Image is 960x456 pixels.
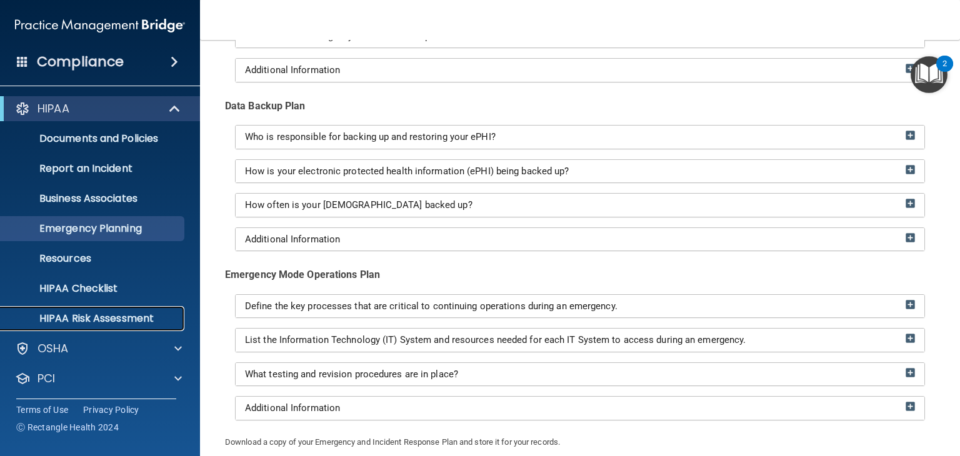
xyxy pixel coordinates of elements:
span: Ⓒ Rectangle Health 2024 [16,421,119,434]
span: Additional Information [245,234,340,245]
p: HIPAA Checklist [8,282,179,295]
img: ic_add_box.75fa564c.png [906,199,915,208]
p: Documents and Policies [8,132,179,145]
a: Define the key processes that are critical to continuing operations during an emergency. [245,301,915,312]
p: Report an Incident [8,162,179,175]
p: OSHA [37,341,69,356]
h4: Compliance [37,53,124,71]
b: Data Backup Plan [225,100,306,112]
span: How is your electronic protected health information (ePHI) being backed up? [245,166,569,177]
img: ic_add_box.75fa564c.png [906,131,915,140]
a: OSHA [15,341,182,356]
p: Business Associates [8,192,179,205]
a: How is your electronic protected health information (ePHI) being backed up? [245,166,915,177]
img: ic_add_box.75fa564c.png [906,368,915,377]
a: Additional Information [245,403,915,414]
a: Who is responsible for backing up and restoring your ePHI? [245,132,915,142]
p: PCI [37,371,55,386]
img: ic_add_box.75fa564c.png [906,64,915,73]
span: Define the key processes that are critical to continuing operations during an emergency. [245,300,617,312]
a: Privacy Policy [83,404,139,416]
iframe: Drift Widget Chat Controller [744,374,945,424]
p: Resources [8,252,179,265]
span: How often is your [DEMOGRAPHIC_DATA] backed up? [245,199,472,211]
a: Additional Information [245,234,915,245]
span: Additional Information [245,64,340,76]
a: Terms of Use [16,404,68,416]
img: PMB logo [15,13,185,38]
a: List the Information Technology (IT) System and resources needed for each IT System to access dur... [245,335,915,345]
button: Open Resource Center, 2 new notifications [911,56,947,93]
p: Emergency Planning [8,222,179,235]
p: HIPAA Risk Assessment [8,312,179,325]
a: What testing and revision procedures are in place? [245,369,915,380]
img: ic_add_box.75fa564c.png [906,300,915,309]
p: HIPAA [37,101,69,116]
span: List the Information Technology (IT) System and resources needed for each IT System to access dur... [245,334,746,345]
a: Who is on the Emergency and Incident Response Team? [245,31,915,42]
span: Who is responsible for backing up and restoring your ePHI? [245,131,496,142]
a: PCI [15,371,182,386]
span: What testing and revision procedures are in place? [245,369,458,380]
p: Download a copy of your Emergency and Incident Response Plan and store it for your records. [225,435,935,450]
a: HIPAA [15,101,181,116]
a: How often is your [DEMOGRAPHIC_DATA] backed up? [245,200,915,211]
span: Additional Information [245,402,340,414]
img: ic_add_box.75fa564c.png [906,165,915,174]
b: Emergency Mode Operations Plan [225,269,380,280]
a: Additional Information [245,65,915,76]
div: 2 [942,64,947,80]
img: ic_add_box.75fa564c.png [906,334,915,343]
img: ic_add_box.75fa564c.png [906,233,915,242]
